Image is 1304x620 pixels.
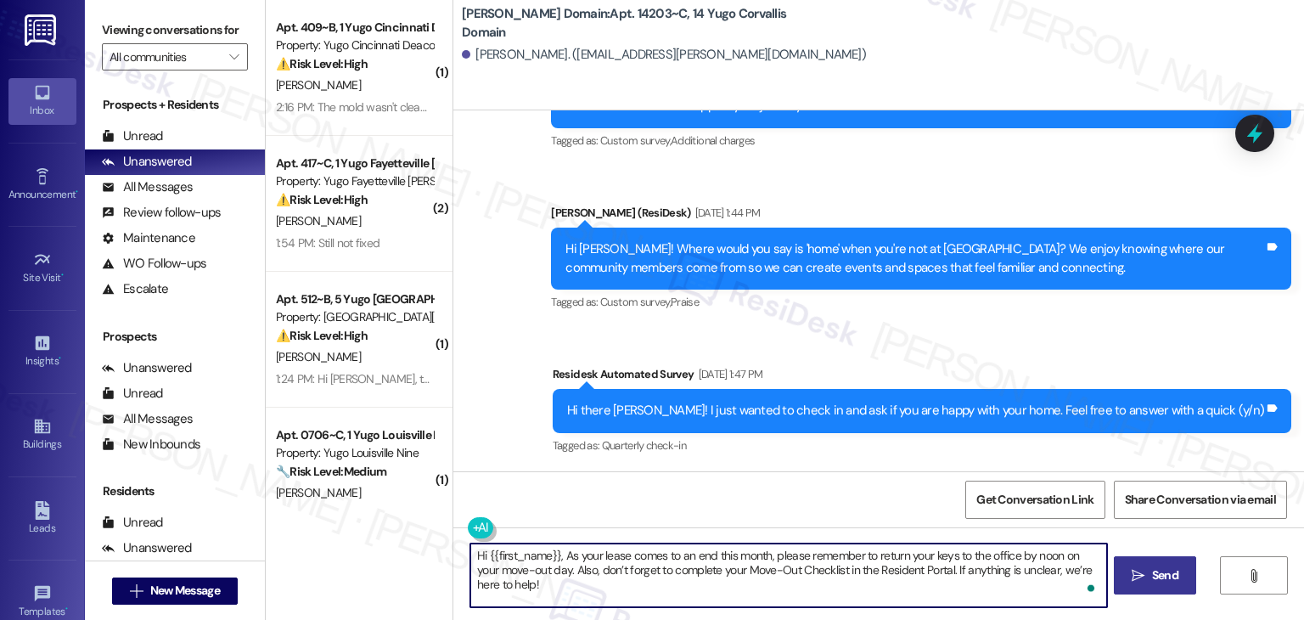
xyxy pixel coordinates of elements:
button: Send [1114,556,1196,595]
i:  [229,50,239,64]
span: • [76,186,78,198]
button: New Message [112,578,238,605]
div: Tagged as: [551,290,1291,314]
a: Inbox [8,78,76,124]
div: Prospects + Residents [85,96,265,114]
span: Praise [671,295,699,309]
label: Viewing conversations for [102,17,248,43]
div: Hi there [PERSON_NAME]! I just wanted to check in and ask if you are happy with your home. Feel f... [567,402,1264,420]
div: Hi [PERSON_NAME]! Where would you say is 'home' when you're not at [GEOGRAPHIC_DATA]? We enjoy kn... [565,240,1264,277]
div: Apt. 409~B, 1 Yugo Cincinnati Deacon [276,19,433,37]
div: Apt. 417~C, 1 Yugo Fayetteville [PERSON_NAME] [276,155,433,172]
span: Additional charges [671,133,755,148]
div: 1:54 PM: Still not fixed [276,235,379,251]
div: Tagged as: [553,433,1291,458]
strong: ⚠️ Risk Level: High [276,192,368,207]
textarea: To enrich screen reader interactions, please activate Accessibility in Grammarly extension settings [470,544,1106,607]
div: 1:24 PM: Hi [PERSON_NAME], there is a wasp nest behind building 2, probably in the AC units [276,371,729,386]
div: All Messages [102,410,193,428]
button: Get Conversation Link [965,481,1104,519]
span: New Message [150,582,220,600]
div: WO Follow-ups [102,255,206,273]
span: Get Conversation Link [976,491,1093,509]
i:  [130,584,143,598]
i:  [1247,569,1260,583]
span: • [61,269,64,281]
div: Unread [102,385,163,403]
div: New Inbounds [102,436,200,454]
span: [PERSON_NAME] [276,213,361,228]
div: [PERSON_NAME] (ResiDesk) [551,204,1291,228]
span: [PERSON_NAME] [276,349,361,364]
span: Custom survey , [600,133,671,148]
input: All communities [110,43,221,70]
div: Unanswered [102,153,192,171]
span: Share Conversation via email [1125,491,1276,509]
strong: 🔧 Risk Level: Medium [276,464,386,479]
div: Residesk Automated Survey [553,365,1291,389]
div: 2:16 PM: The mold wasn't cleaned up no [276,99,470,115]
span: Custom survey , [600,295,671,309]
div: Escalate [102,280,168,298]
div: [DATE] 1:47 PM [694,365,763,383]
div: Residents [85,482,265,500]
b: [PERSON_NAME] Domain: Apt. 14203~C, 14 Yugo Corvallis Domain [462,5,801,42]
button: Share Conversation via email [1114,481,1287,519]
div: [PERSON_NAME]. ([EMAIL_ADDRESS][PERSON_NAME][DOMAIN_NAME]) [462,46,866,64]
div: Unread [102,127,163,145]
div: [DATE] 1:44 PM [691,204,761,222]
span: Quarterly check-in [602,438,686,453]
div: Review follow-ups [102,204,221,222]
i:  [1132,569,1144,583]
span: • [65,603,68,615]
span: [PERSON_NAME] [276,77,361,93]
span: • [59,352,61,364]
div: Maintenance [102,229,195,247]
div: Unanswered [102,539,192,557]
a: Insights • [8,329,76,375]
div: Property: [GEOGRAPHIC_DATA][PERSON_NAME] [276,308,433,326]
div: Apt. 512~B, 5 Yugo [GEOGRAPHIC_DATA][PERSON_NAME] [276,290,433,308]
span: [PERSON_NAME] [276,485,361,500]
div: Apt. 0706~C, 1 Yugo Louisville Nine [276,426,433,444]
div: Tagged as: [551,128,1291,153]
div: Unread [102,514,163,532]
a: Leads [8,496,76,542]
strong: ⚠️ Risk Level: High [276,328,368,343]
div: Unanswered [102,359,192,377]
a: Site Visit • [8,245,76,291]
div: Prospects [85,328,265,346]
span: Send [1152,566,1178,584]
a: Buildings [8,412,76,458]
div: Property: Yugo Cincinnati Deacon [276,37,433,54]
strong: ⚠️ Risk Level: High [276,56,368,71]
div: Property: Yugo Fayetteville [PERSON_NAME] [276,172,433,190]
div: All Messages [102,178,193,196]
img: ResiDesk Logo [25,14,59,46]
div: Property: Yugo Louisville Nine [276,444,433,462]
